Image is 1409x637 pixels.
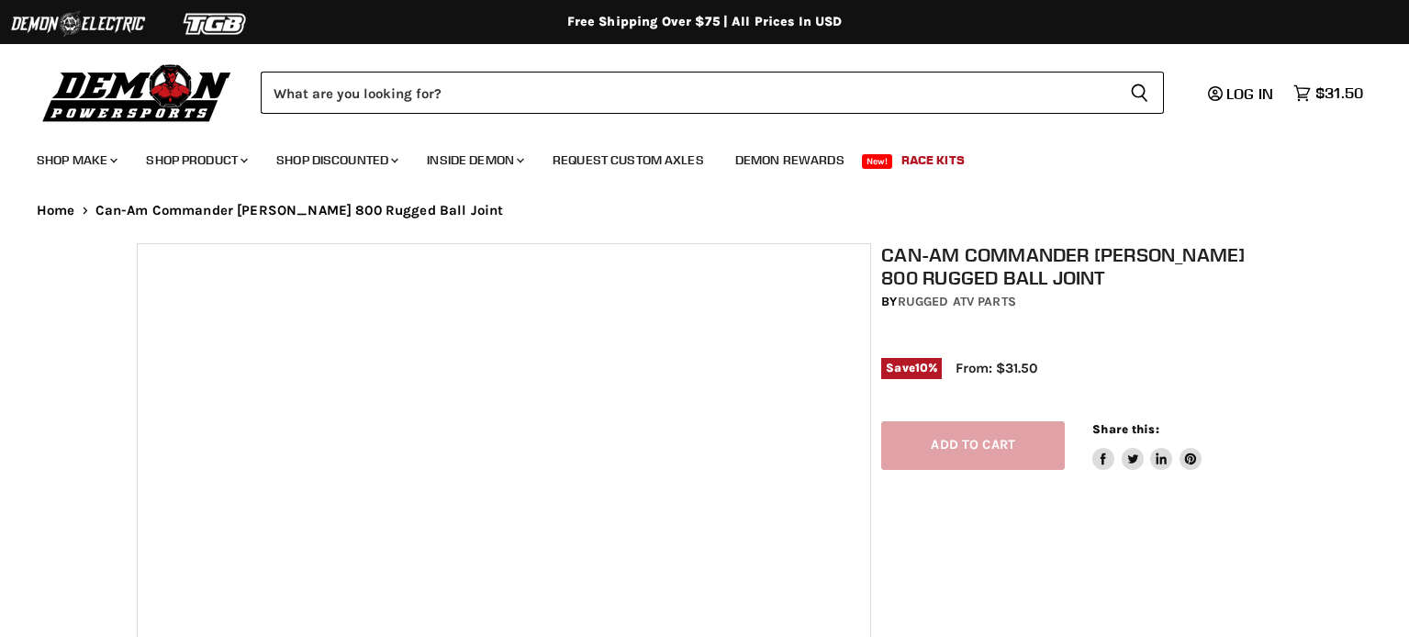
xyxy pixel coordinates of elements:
[1092,422,1158,436] span: Share this:
[261,72,1164,114] form: Product
[721,141,858,179] a: Demon Rewards
[1226,84,1273,103] span: Log in
[881,358,942,378] span: Save %
[888,141,978,179] a: Race Kits
[1315,84,1363,102] span: $31.50
[881,292,1282,312] div: by
[898,294,1016,309] a: Rugged ATV Parts
[261,72,1115,114] input: Search
[23,141,129,179] a: Shop Make
[147,6,285,41] img: TGB Logo 2
[95,203,504,218] span: Can-Am Commander [PERSON_NAME] 800 Rugged Ball Joint
[37,203,75,218] a: Home
[23,134,1359,179] ul: Main menu
[539,141,718,179] a: Request Custom Axles
[1092,421,1202,470] aside: Share this:
[37,60,238,125] img: Demon Powersports
[263,141,409,179] a: Shop Discounted
[1284,80,1372,106] a: $31.50
[1115,72,1164,114] button: Search
[1200,85,1284,102] a: Log in
[413,141,535,179] a: Inside Demon
[132,141,259,179] a: Shop Product
[881,243,1282,289] h1: Can-Am Commander [PERSON_NAME] 800 Rugged Ball Joint
[956,360,1037,376] span: From: $31.50
[9,6,147,41] img: Demon Electric Logo 2
[915,361,928,374] span: 10
[862,154,893,169] span: New!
